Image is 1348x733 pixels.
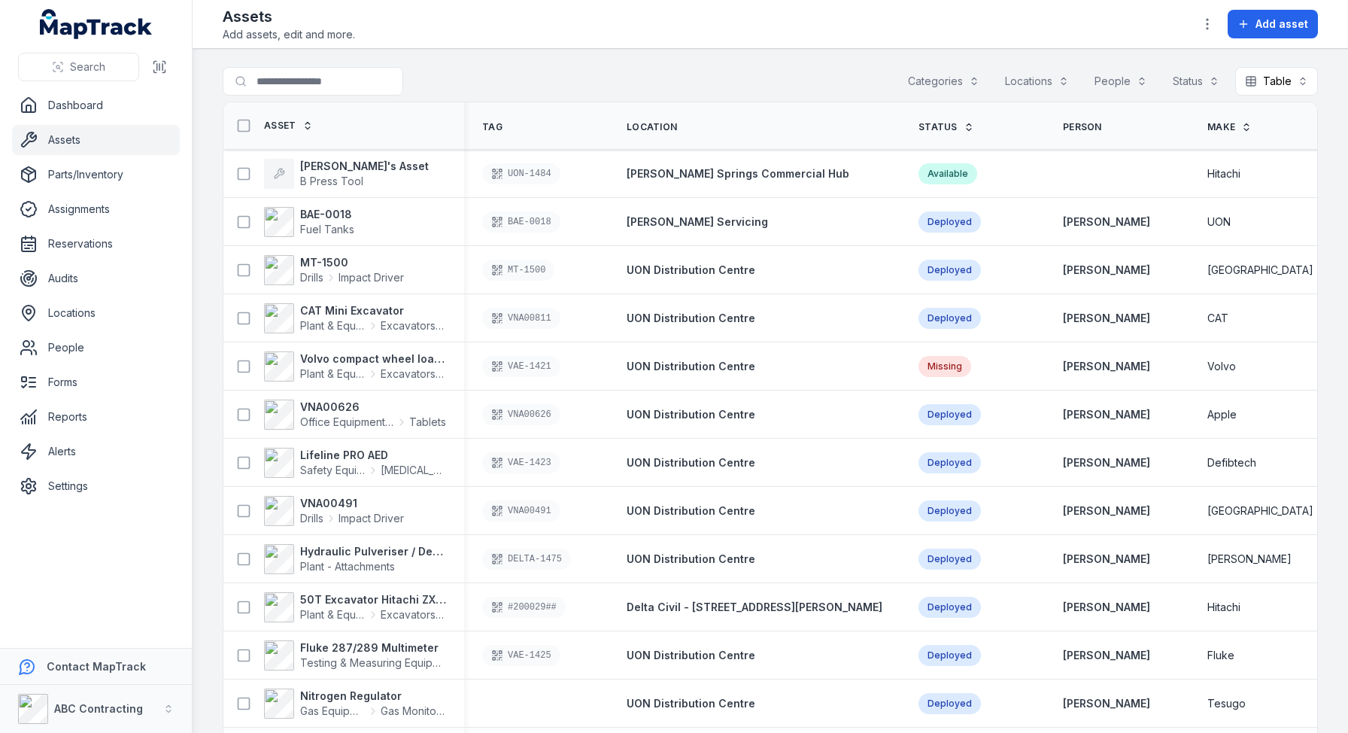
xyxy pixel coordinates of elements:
strong: VNA00491 [300,496,404,511]
div: Deployed [918,549,981,570]
span: Apple [1207,407,1237,422]
span: Add asset [1255,17,1308,32]
a: UON Distribution Centre [627,311,755,326]
a: UON Distribution Centre [627,455,755,470]
a: [PERSON_NAME] [1063,648,1150,663]
span: Safety Equipment [300,463,366,478]
a: Volvo compact wheel loaderPlant & EquipmentExcavators & Plant [264,351,446,382]
span: Plant & Equipment [300,366,366,382]
a: Fluke 287/289 MultimeterTesting & Measuring Equipment [264,640,446,671]
div: MT-1500 [482,260,554,281]
div: DELTA-1475 [482,549,571,570]
span: Tablets [409,415,446,430]
a: [PERSON_NAME] [1063,263,1150,278]
a: Hydraulic Pulveriser / Demolition ShearPlant - Attachments [264,544,446,574]
a: MapTrack [40,9,153,39]
span: Add assets, edit and more. [223,27,355,42]
strong: [PERSON_NAME] [1063,311,1150,326]
span: Impact Driver [339,511,404,526]
span: UON [1207,214,1231,230]
a: UON Distribution Centre [627,696,755,711]
strong: CAT Mini Excavator [300,303,446,318]
div: VAE-1423 [482,452,560,473]
span: Delta Civil - [STREET_ADDRESS][PERSON_NAME] [627,601,882,613]
div: Deployed [918,500,981,522]
a: [PERSON_NAME] Servicing [627,214,768,230]
strong: BAE-0018 [300,207,354,222]
a: MT-1500DrillsImpact Driver [264,255,404,285]
span: Plant - Attachments [300,560,395,573]
span: Drills [300,511,323,526]
span: Testing & Measuring Equipment [300,656,457,669]
button: Status [1163,67,1229,96]
span: UON Distribution Centre [627,697,755,710]
a: CAT Mini ExcavatorPlant & EquipmentExcavators & Plant [264,303,446,333]
a: UON Distribution Centre [627,648,755,663]
span: UON Distribution Centre [627,263,755,276]
div: #200029## [482,597,566,618]
a: Delta Civil - [STREET_ADDRESS][PERSON_NAME] [627,600,882,615]
button: Locations [995,67,1079,96]
span: Location [627,121,677,133]
div: BAE-0018 [482,211,560,233]
a: Make [1207,121,1252,133]
a: [PERSON_NAME] [1063,503,1150,519]
a: Reports [12,402,180,432]
span: Search [70,59,105,75]
button: Add asset [1228,10,1318,38]
a: [PERSON_NAME] [1063,696,1150,711]
a: Dashboard [12,90,180,120]
a: [PERSON_NAME] [1063,359,1150,374]
a: Settings [12,471,180,501]
span: Fuel Tanks [300,223,354,236]
a: Assignments [12,194,180,224]
span: B Press Tool [300,175,363,187]
a: [PERSON_NAME] [1063,600,1150,615]
a: [PERSON_NAME] [1063,455,1150,470]
a: [PERSON_NAME] [1063,407,1150,422]
span: Person [1063,121,1102,133]
span: [PERSON_NAME] [1207,552,1292,567]
span: Defibtech [1207,455,1256,470]
span: UON Distribution Centre [627,360,755,373]
a: UON Distribution Centre [627,359,755,374]
a: Status [918,121,974,133]
span: Impact Driver [339,270,404,285]
a: Audits [12,263,180,294]
span: UON Distribution Centre [627,552,755,565]
strong: Nitrogen Regulator [300,689,446,704]
button: People [1085,67,1157,96]
span: Gas Monitors - Methane [381,704,446,719]
div: Deployed [918,260,981,281]
button: Search [18,53,139,81]
span: Plant & Equipment [300,318,366,333]
a: [PERSON_NAME] Springs Commercial Hub [627,166,849,181]
span: Hitachi [1207,166,1240,181]
a: Nitrogen RegulatorGas EquipmentGas Monitors - Methane [264,689,446,719]
div: Deployed [918,693,981,714]
strong: [PERSON_NAME] [1063,214,1150,230]
div: Available [918,163,977,184]
button: Categories [898,67,989,96]
a: Asset [264,120,313,132]
span: Excavators & Plant [381,607,446,622]
strong: 50T Excavator Hitachi ZX350 [300,592,446,607]
strong: VNA00626 [300,400,446,415]
span: Excavators & Plant [381,366,446,382]
a: Reservations [12,229,180,259]
button: Table [1235,67,1318,96]
div: VAE-1425 [482,645,560,666]
div: Deployed [918,404,981,425]
div: UON-1484 [482,163,560,184]
div: Deployed [918,645,981,666]
div: VNA00626 [482,404,560,425]
span: [GEOGRAPHIC_DATA] [1207,263,1313,278]
a: VNA00626Office Equipment & ITTablets [264,400,446,430]
div: VNA00491 [482,500,560,522]
strong: [PERSON_NAME] [1063,552,1150,567]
